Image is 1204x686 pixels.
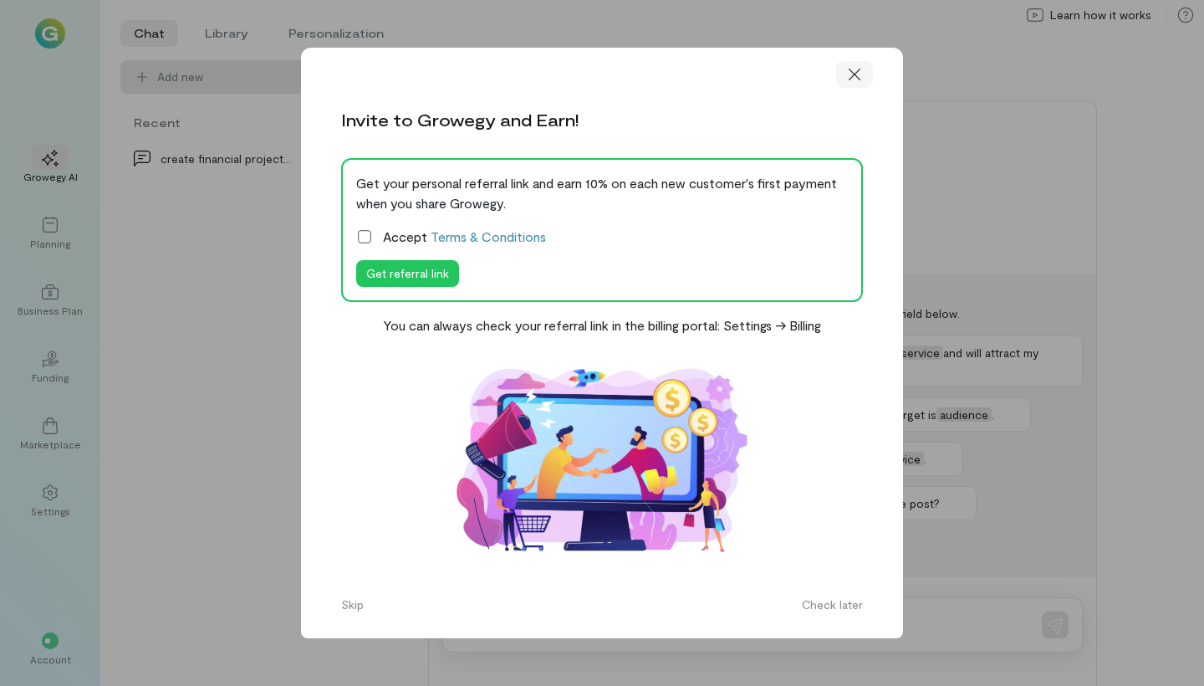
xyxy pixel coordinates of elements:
[356,173,848,213] div: Get your personal referral link and earn 10% on each new customer's first payment when you share ...
[356,260,459,287] button: Get referral link
[383,315,821,335] div: You can always check your referral link in the billing portal: Settings -> Billing
[341,108,579,131] div: Invite to Growegy and Earn!
[792,591,873,618] button: Check later
[331,591,374,618] button: Skip
[431,228,546,244] a: Terms & Conditions
[435,349,769,572] img: Affiliate
[383,227,546,247] span: Accept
